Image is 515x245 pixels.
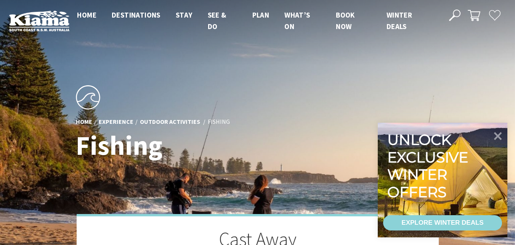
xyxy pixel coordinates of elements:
[9,10,69,31] img: Kiama Logo
[69,9,440,32] nav: Main Menu
[284,10,310,31] span: What’s On
[77,10,96,19] span: Home
[336,10,355,31] span: Book now
[208,10,226,31] span: See & Do
[176,10,193,19] span: Stay
[76,131,291,160] h1: Fishing
[112,10,160,19] span: Destinations
[208,117,230,127] li: Fishing
[140,118,200,126] a: Outdoor Activities
[76,118,92,126] a: Home
[401,215,483,230] div: EXPLORE WINTER DEALS
[387,131,472,201] div: Unlock exclusive winter offers
[252,10,270,19] span: Plan
[99,118,133,126] a: Experience
[387,10,412,31] span: Winter Deals
[383,215,502,230] a: EXPLORE WINTER DEALS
